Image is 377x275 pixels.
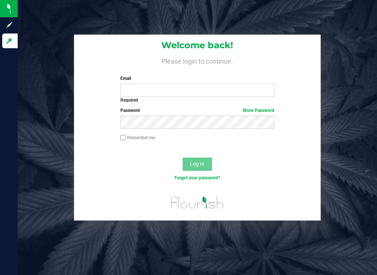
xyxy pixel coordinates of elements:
[120,98,138,103] strong: Required
[190,161,204,167] span: Log In
[74,56,321,65] h4: Please login to continue.
[6,37,13,45] inline-svg: Log in
[175,175,220,180] a: Forgot your password?
[120,134,155,141] label: Remember me
[6,21,13,29] inline-svg: Sign up
[243,108,274,113] a: Show Password
[120,135,126,140] input: Remember me
[120,108,140,113] span: Password
[166,189,228,216] img: flourish_logo.svg
[120,75,274,82] label: Email
[74,40,321,50] h1: Welcome back!
[183,158,212,171] button: Log In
